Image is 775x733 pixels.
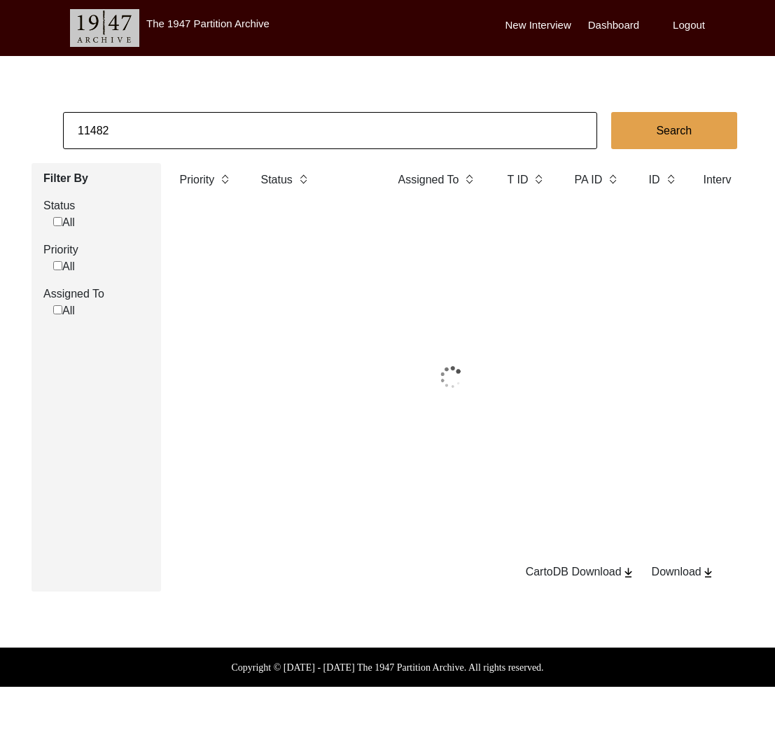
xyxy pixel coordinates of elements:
[652,564,715,580] div: Download
[53,305,62,314] input: All
[575,172,603,188] label: PA ID
[53,302,75,319] label: All
[53,261,62,270] input: All
[505,18,571,34] label: New Interview
[70,9,139,47] img: header-logo.png
[63,112,597,149] input: Search...
[701,566,715,579] img: download-button.png
[666,172,676,187] img: sort-button.png
[588,18,639,34] label: Dashboard
[298,172,308,187] img: sort-button.png
[43,242,151,258] label: Priority
[533,172,543,187] img: sort-button.png
[398,342,505,412] img: 1*9EBHIOzhE1XfMYoKz1JcsQ.gif
[43,197,151,214] label: Status
[622,566,635,579] img: download-button.png
[53,258,75,275] label: All
[220,172,230,187] img: sort-button.png
[146,18,270,29] label: The 1947 Partition Archive
[673,18,705,34] label: Logout
[180,172,215,188] label: Priority
[526,564,635,580] div: CartoDB Download
[53,217,62,226] input: All
[464,172,474,187] img: sort-button.png
[398,172,459,188] label: Assigned To
[231,660,543,675] label: Copyright © [DATE] - [DATE] The 1947 Partition Archive. All rights reserved.
[43,170,151,187] label: Filter By
[508,172,529,188] label: T ID
[43,286,151,302] label: Assigned To
[611,112,737,149] button: Search
[261,172,293,188] label: Status
[53,214,75,231] label: All
[608,172,617,187] img: sort-button.png
[649,172,660,188] label: ID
